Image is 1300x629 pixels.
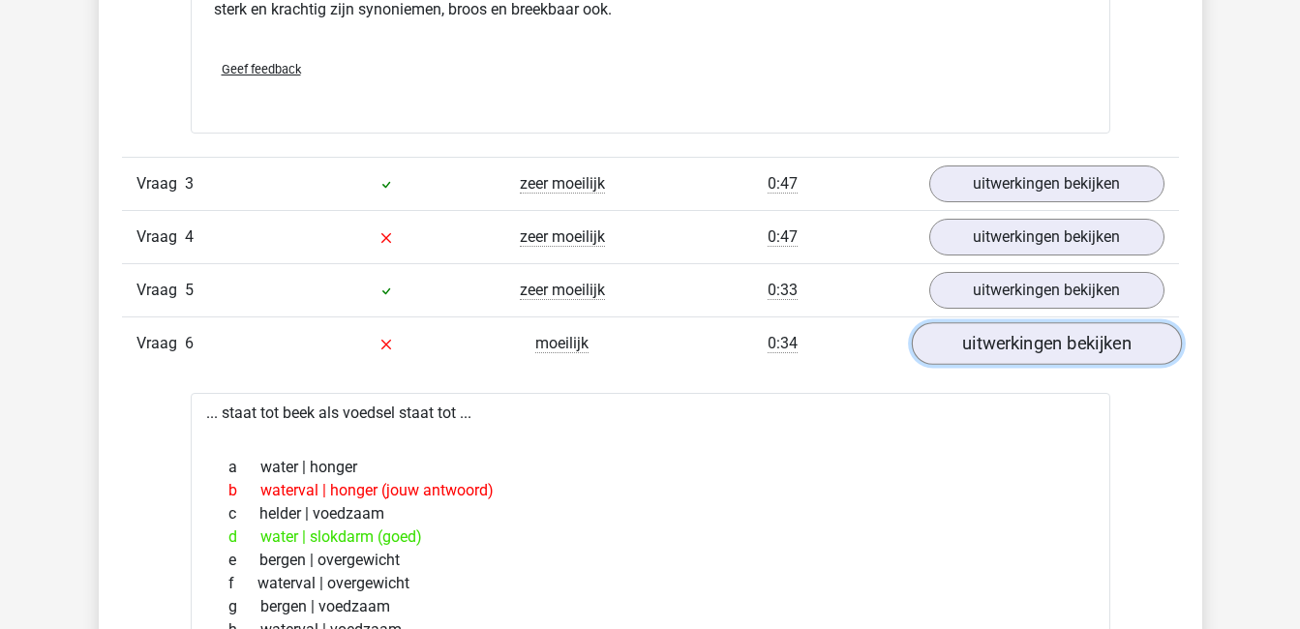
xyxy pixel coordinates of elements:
span: zeer moeilijk [520,227,605,247]
span: b [228,479,260,502]
div: waterval | overgewicht [214,572,1087,595]
span: 5 [185,281,194,299]
span: Geef feedback [222,62,301,76]
span: d [228,525,260,549]
span: Vraag [136,332,185,355]
span: moeilijk [535,334,589,353]
span: 0:33 [768,281,798,300]
div: helder | voedzaam [214,502,1087,525]
span: 0:47 [768,227,798,247]
span: zeer moeilijk [520,174,605,194]
span: 0:34 [768,334,798,353]
a: uitwerkingen bekijken [929,165,1164,202]
span: Vraag [136,225,185,249]
div: water | honger [214,456,1087,479]
a: uitwerkingen bekijken [929,272,1164,309]
span: g [228,595,260,618]
span: c [228,502,259,525]
span: Vraag [136,172,185,195]
span: zeer moeilijk [520,281,605,300]
span: Vraag [136,279,185,302]
div: bergen | voedzaam [214,595,1087,618]
span: a [228,456,260,479]
a: uitwerkingen bekijken [911,322,1181,365]
a: uitwerkingen bekijken [929,219,1164,255]
span: f [228,572,257,595]
span: 0:47 [768,174,798,194]
span: 6 [185,334,194,352]
span: 4 [185,227,194,246]
div: bergen | overgewicht [214,549,1087,572]
span: e [228,549,259,572]
div: water | slokdarm (goed) [214,525,1087,549]
span: 3 [185,174,194,193]
div: waterval | honger (jouw antwoord) [214,479,1087,502]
